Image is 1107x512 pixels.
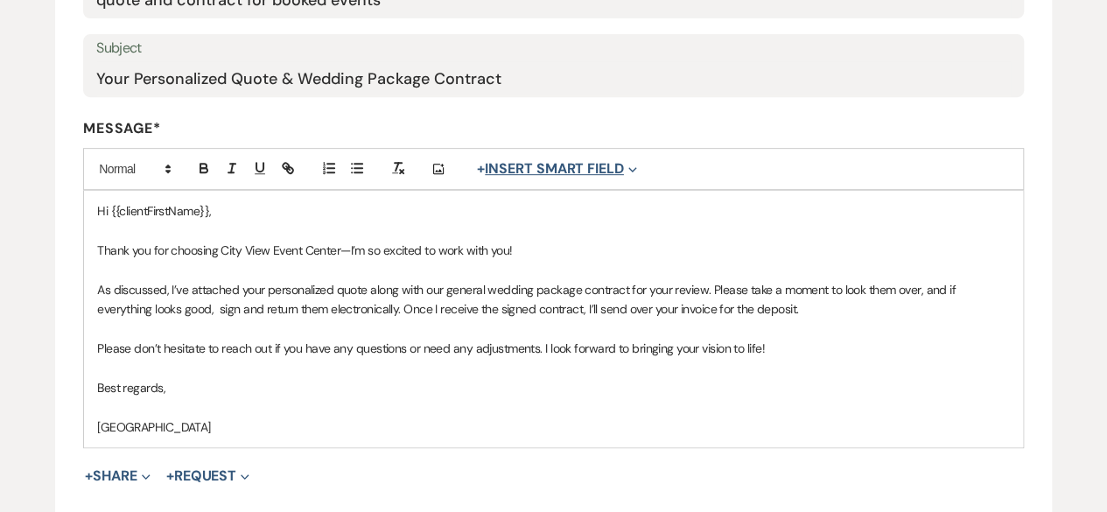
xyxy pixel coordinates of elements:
[96,36,1011,61] label: Subject
[97,417,1010,437] p: [GEOGRAPHIC_DATA]
[477,162,485,176] span: +
[97,339,1010,358] p: Please don’t hesitate to reach out if you have any questions or need any adjustments. I look forw...
[97,241,1010,260] p: Thank you for choosing City View Event Center—I’m so excited to work with you!
[97,378,1010,397] p: Best regards,
[97,280,1010,319] p: As discussed, I’ve attached your personalized quote along with our general wedding package contra...
[97,201,1010,221] p: Hi {{clientFirstName}},
[471,158,642,179] button: Insert Smart Field
[85,469,151,483] button: Share
[166,469,174,483] span: +
[83,119,1024,137] label: Message*
[166,469,249,483] button: Request
[85,469,93,483] span: +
